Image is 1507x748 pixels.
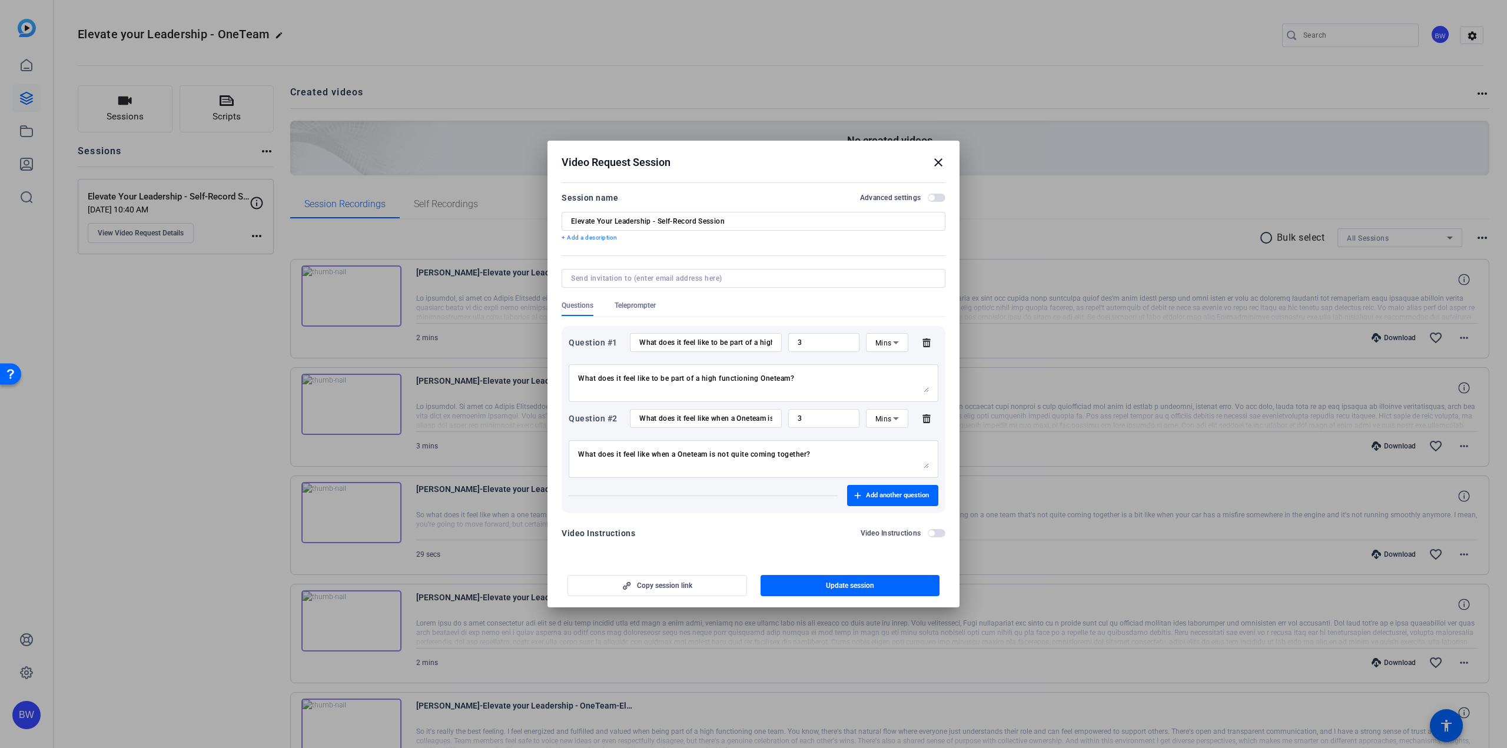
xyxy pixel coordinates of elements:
span: Update session [826,581,874,590]
input: Send invitation to (enter email address here) [571,274,931,283]
input: Enter your question here [639,338,772,347]
input: Time [798,338,850,347]
span: Mins [875,339,892,347]
button: Update session [761,575,940,596]
p: + Add a description [562,233,945,242]
input: Enter Session Name [571,217,936,226]
span: Teleprompter [615,301,656,310]
input: Time [798,414,850,423]
button: Add another question [847,485,938,506]
span: Add another question [866,491,929,500]
button: Copy session link [567,575,747,596]
h2: Advanced settings [860,193,921,202]
span: Mins [875,415,892,423]
div: Video Request Session [562,155,945,169]
div: Video Instructions [562,526,635,540]
h2: Video Instructions [861,528,921,538]
span: Questions [562,301,593,310]
input: Enter your question here [639,414,772,423]
div: Question #1 [569,335,623,350]
div: Session name [562,191,618,205]
span: Copy session link [637,581,692,590]
div: Question #2 [569,411,623,425]
mat-icon: close [931,155,945,169]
